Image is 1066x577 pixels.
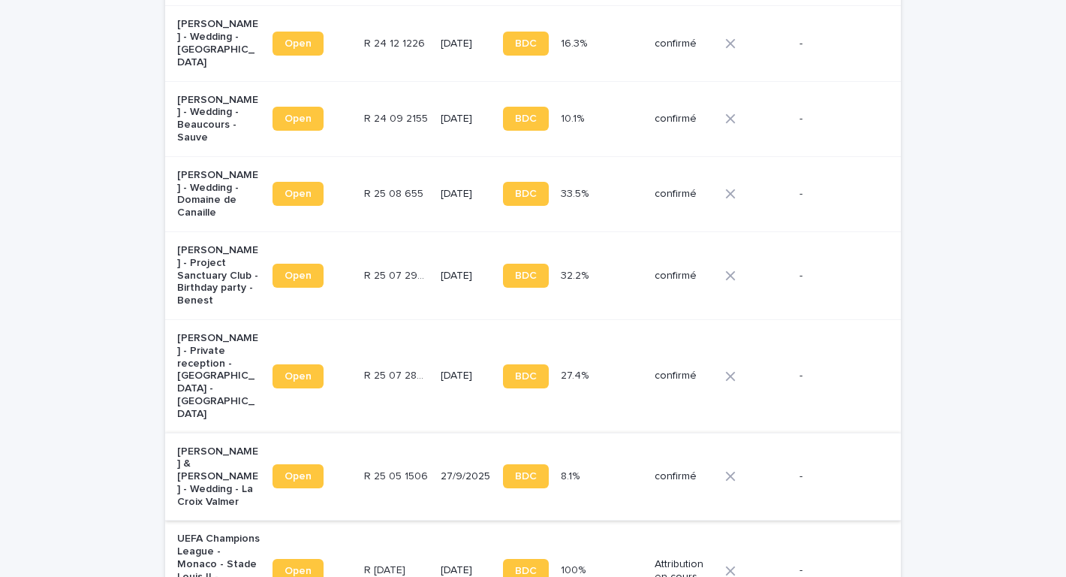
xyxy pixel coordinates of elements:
span: Open [285,113,312,124]
span: Open [285,189,312,199]
span: BDC [515,371,537,382]
span: Open [285,566,312,576]
a: BDC [503,107,549,131]
a: BDC [503,364,549,388]
p: 16.3% [561,35,590,50]
a: Open [273,182,324,206]
p: R 24 12 1226 [364,35,428,50]
span: BDC [515,471,537,482]
p: [PERSON_NAME] - Private reception - [GEOGRAPHIC_DATA] - [GEOGRAPHIC_DATA] [177,332,260,421]
p: 27/9/2025 [441,470,491,483]
p: - [799,370,877,382]
tr: [PERSON_NAME] - Wedding - Domaine de CanailleOpenR 25 08 655R 25 08 655 [DATE]BDC33.5%33.5% confi... [165,156,901,231]
p: - [799,470,877,483]
tr: [PERSON_NAME] - Private reception - [GEOGRAPHIC_DATA] - [GEOGRAPHIC_DATA]OpenR 25 07 2863R 25 07 ... [165,319,901,433]
span: BDC [515,189,537,199]
p: confirmé [655,188,713,201]
p: [PERSON_NAME] - Wedding - [GEOGRAPHIC_DATA] [177,18,260,68]
p: - [799,38,877,50]
p: - [799,270,877,282]
p: [PERSON_NAME] - Wedding - Beaucours - Sauve [177,94,260,144]
p: confirmé [655,38,713,50]
a: BDC [503,182,549,206]
p: R 25 05 1506 [364,467,431,483]
p: [DATE] [441,38,491,50]
a: BDC [503,32,549,56]
p: confirmé [655,270,713,282]
p: [PERSON_NAME] & [PERSON_NAME] - Wedding - La Croix Valmer [177,446,260,509]
a: Open [273,464,324,488]
p: confirmé [655,470,713,483]
tr: [PERSON_NAME] - Project Sanctuary Club - Birthday party - BenestOpenR 25 07 2966R 25 07 2966 [DAT... [165,231,901,319]
p: [PERSON_NAME] - Project Sanctuary Club - Birthday party - Benest [177,244,260,307]
p: confirmé [655,370,713,382]
a: Open [273,107,324,131]
a: Open [273,264,324,288]
p: - [799,113,877,125]
span: BDC [515,113,537,124]
p: R 24 09 2155 [364,110,431,125]
tr: [PERSON_NAME] - Wedding - [GEOGRAPHIC_DATA]OpenR 24 12 1226R 24 12 1226 [DATE]BDC16.3%16.3% confi... [165,6,901,81]
p: [DATE] [441,270,491,282]
p: [DATE] [441,113,491,125]
span: Open [285,371,312,382]
p: 10.1% [561,110,587,125]
a: Open [273,364,324,388]
p: [DATE] [441,370,491,382]
span: BDC [515,566,537,576]
p: 8.1% [561,467,583,483]
span: BDC [515,38,537,49]
p: [PERSON_NAME] - Wedding - Domaine de Canaille [177,169,260,219]
tr: [PERSON_NAME] & [PERSON_NAME] - Wedding - La Croix ValmerOpenR 25 05 1506R 25 05 1506 27/9/2025BD... [165,433,901,521]
a: Open [273,32,324,56]
p: R 25 07 2966 [364,267,432,282]
p: R 25 07 2863 [364,367,432,382]
p: 32.2% [561,267,592,282]
p: confirmé [655,113,713,125]
p: - [799,564,877,577]
a: BDC [503,264,549,288]
p: [DATE] [441,188,491,201]
span: Open [285,38,312,49]
p: [DATE] [441,564,491,577]
p: R [DATE] [364,561,408,577]
span: Open [285,471,312,482]
tr: [PERSON_NAME] - Wedding - Beaucours - SauveOpenR 24 09 2155R 24 09 2155 [DATE]BDC10.1%10.1% confi... [165,81,901,156]
span: BDC [515,270,537,281]
p: - [799,188,877,201]
span: Open [285,270,312,281]
p: 100% [561,561,589,577]
p: R 25 08 655 [364,185,426,201]
p: 27.4% [561,367,592,382]
a: BDC [503,464,549,488]
p: 33.5% [561,185,592,201]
